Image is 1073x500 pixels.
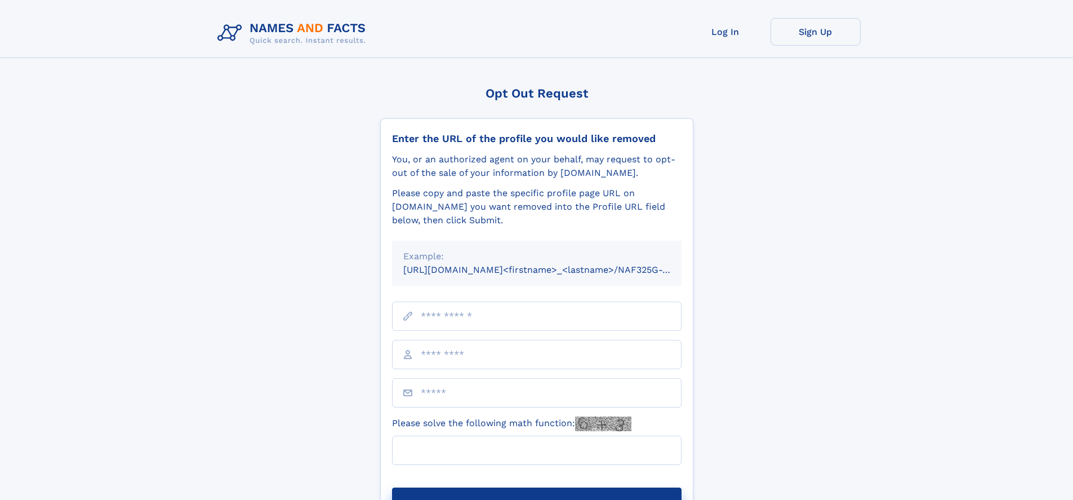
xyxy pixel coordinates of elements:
[213,18,375,48] img: Logo Names and Facts
[392,153,682,180] div: You, or an authorized agent on your behalf, may request to opt-out of the sale of your informatio...
[680,18,771,46] a: Log In
[771,18,861,46] a: Sign Up
[403,250,670,263] div: Example:
[403,264,703,275] small: [URL][DOMAIN_NAME]<firstname>_<lastname>/NAF325G-xxxxxxxx
[392,417,631,431] label: Please solve the following math function:
[392,132,682,145] div: Enter the URL of the profile you would like removed
[392,187,682,227] div: Please copy and paste the specific profile page URL on [DOMAIN_NAME] you want removed into the Pr...
[380,86,693,100] div: Opt Out Request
